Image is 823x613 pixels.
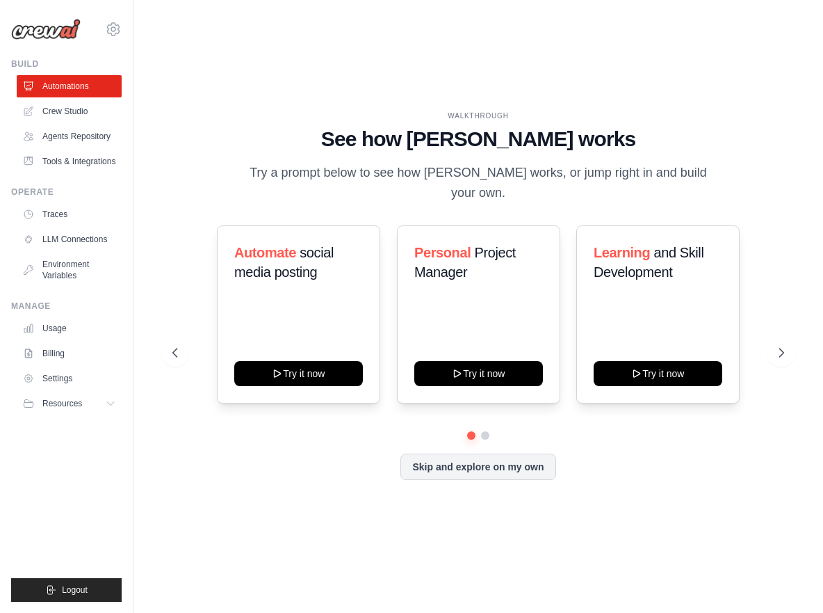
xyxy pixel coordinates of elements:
a: Automations [17,75,122,97]
button: Try it now [414,361,543,386]
span: Personal [414,245,471,260]
div: Manage [11,301,122,312]
button: Logout [11,578,122,602]
h1: See how [PERSON_NAME] works [172,127,784,152]
button: Try it now [594,361,722,386]
a: Crew Studio [17,100,122,122]
a: Environment Variables [17,253,122,287]
span: Resources [42,398,82,409]
button: Resources [17,392,122,415]
span: Project Manager [414,245,516,280]
span: Automate [234,245,296,260]
div: Build [11,58,122,70]
a: Tools & Integrations [17,150,122,173]
a: Settings [17,367,122,390]
button: Try it now [234,361,363,386]
div: WALKTHROUGH [172,111,784,121]
a: Agents Repository [17,125,122,148]
button: Skip and explore on my own [400,454,555,480]
img: Logo [11,19,81,40]
div: Operate [11,186,122,198]
a: LLM Connections [17,228,122,250]
a: Traces [17,203,122,225]
span: Learning [594,245,650,260]
span: Logout [62,584,88,596]
a: Usage [17,317,122,340]
p: Try a prompt below to see how [PERSON_NAME] works, or jump right in and build your own. [245,163,712,204]
a: Billing [17,342,122,365]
